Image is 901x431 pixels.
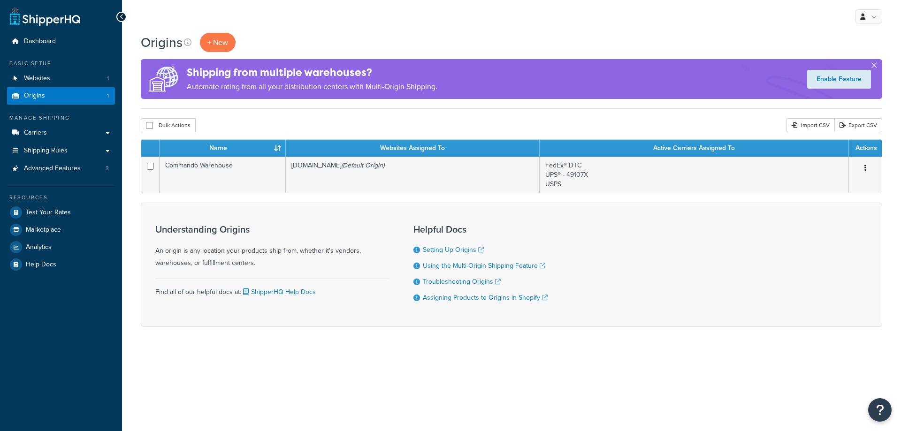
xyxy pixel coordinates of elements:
span: Shipping Rules [24,147,68,155]
a: Export CSV [834,118,882,132]
span: Help Docs [26,261,56,269]
a: Test Your Rates [7,204,115,221]
div: Resources [7,194,115,202]
h3: Helpful Docs [413,224,548,234]
p: Automate rating from all your distribution centers with Multi-Origin Shipping. [187,80,437,93]
button: Open Resource Center [868,398,892,422]
a: Help Docs [7,256,115,273]
span: Test Your Rates [26,209,71,217]
td: FedEx® DTC UPS® - 49107X USPS [540,157,849,193]
a: Carriers [7,124,115,142]
a: + New [200,33,236,52]
span: Dashboard [24,38,56,45]
a: Origins 1 [7,87,115,105]
td: [DOMAIN_NAME] [286,157,540,193]
div: An origin is any location your products ship from, whether it's vendors, warehouses, or fulfillme... [155,224,390,269]
button: Bulk Actions [141,118,196,132]
h1: Origins [141,33,183,52]
a: Using the Multi-Origin Shipping Feature [423,261,545,271]
a: ShipperHQ Home [10,7,80,26]
a: Websites 1 [7,70,115,87]
span: Marketplace [26,226,61,234]
span: 1 [107,75,109,83]
a: Assigning Products to Origins in Shopify [423,293,548,302]
a: Setting Up Origins [423,245,484,255]
td: Commando Warehouse [160,157,286,193]
span: Websites [24,75,50,83]
h4: Shipping from multiple warehouses? [187,65,437,80]
div: Find all of our helpful docs at: [155,279,390,298]
a: Enable Feature [807,70,871,89]
span: Analytics [26,243,52,251]
span: + New [207,37,228,48]
span: Carriers [24,129,47,137]
span: 1 [107,92,109,100]
a: Analytics [7,239,115,256]
a: Dashboard [7,33,115,50]
li: Origins [7,87,115,105]
div: Basic Setup [7,60,115,68]
th: Active Carriers Assigned To [540,140,849,157]
a: Shipping Rules [7,142,115,159]
span: 3 [106,165,109,173]
h3: Understanding Origins [155,224,390,234]
div: Manage Shipping [7,114,115,122]
span: Origins [24,92,45,100]
a: Troubleshooting Origins [423,277,501,287]
img: ad-origins-multi-dfa493678c5a35abed25fd24b4b8a3fa3505936ce257c16c00bdefe2f3200be3.png [141,59,187,99]
li: Advanced Features [7,160,115,177]
i: (Default Origin) [341,160,384,170]
th: Name : activate to sort column ascending [160,140,286,157]
a: Marketplace [7,221,115,238]
th: Websites Assigned To [286,140,540,157]
a: ShipperHQ Help Docs [241,287,316,297]
span: Advanced Features [24,165,81,173]
li: Websites [7,70,115,87]
a: Advanced Features 3 [7,160,115,177]
div: Import CSV [786,118,834,132]
th: Actions [849,140,882,157]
